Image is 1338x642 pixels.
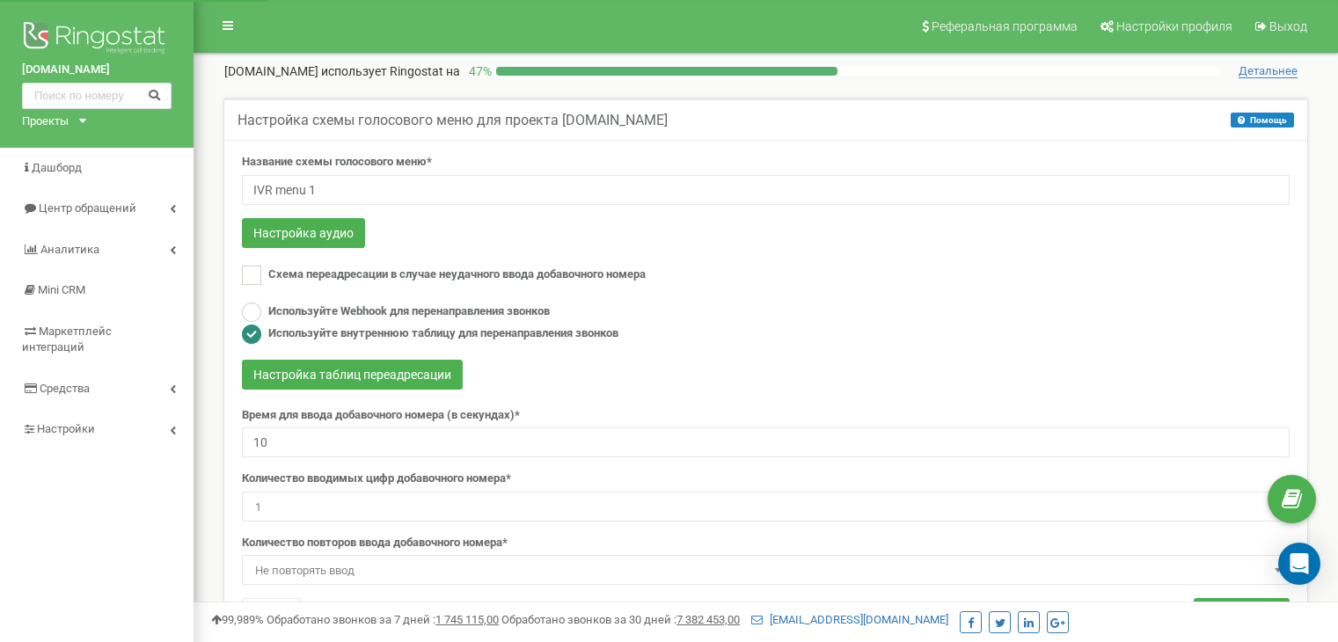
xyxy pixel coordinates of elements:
span: Не повторять ввод [248,558,1283,583]
u: 7 382 453,00 [676,613,740,626]
span: Реферальная программа [932,19,1078,33]
span: 1 [242,492,1290,522]
span: Настройки профиля [1116,19,1232,33]
button: Назад [242,598,301,628]
u: 1 745 115,00 [435,613,499,626]
a: [DOMAIN_NAME] [22,62,172,78]
p: [DOMAIN_NAME] [224,62,460,80]
div: Проекты [22,113,69,130]
span: Настройки [37,422,95,435]
button: Настройка таблиц переадресации [242,360,463,390]
div: Open Intercom Messenger [1278,543,1320,585]
a: [EMAIL_ADDRESS][DOMAIN_NAME] [751,613,948,626]
span: Обработано звонков за 7 дней : [267,613,499,626]
button: Сохранить [1194,598,1290,628]
span: Дашборд [32,161,82,174]
label: Время для ввода добавочного номера (в секундах)* [242,407,520,424]
span: Детальнее [1239,64,1298,78]
span: Выход [1269,19,1307,33]
label: Название схемы голосового меню* [242,154,432,171]
span: 1 [248,495,1283,520]
input: Поиск по номеру [22,83,172,109]
label: Используйте Webhook для перенаправления звонков [268,303,550,320]
span: Не повторять ввод [242,555,1290,585]
span: Обработано звонков за 30 дней : [501,613,740,626]
button: Настройка аудио [242,218,365,248]
h5: Настройка схемы голосового меню для проекта [DOMAIN_NAME] [238,113,668,128]
p: 47 % [460,62,496,80]
label: Количество вводимых цифр добавочного номера* [242,471,511,487]
span: использует Ringostat на [321,64,460,78]
span: Маркетплейс интеграций [22,325,112,354]
span: Схема переадресации в случае неудачного ввода добавочного номера [268,267,646,281]
img: Ringostat logo [22,18,172,62]
span: Mini CRM [38,283,85,296]
span: Средства [40,382,90,395]
span: Аналитика [40,243,99,256]
button: Помощь [1231,113,1294,128]
span: 99,989% [211,613,264,626]
label: Используйте внутреннюю таблицу для перенаправления звонков [268,325,618,342]
label: Количество повторов ввода добавочного номера* [242,535,508,551]
span: Центр обращений [39,201,136,215]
